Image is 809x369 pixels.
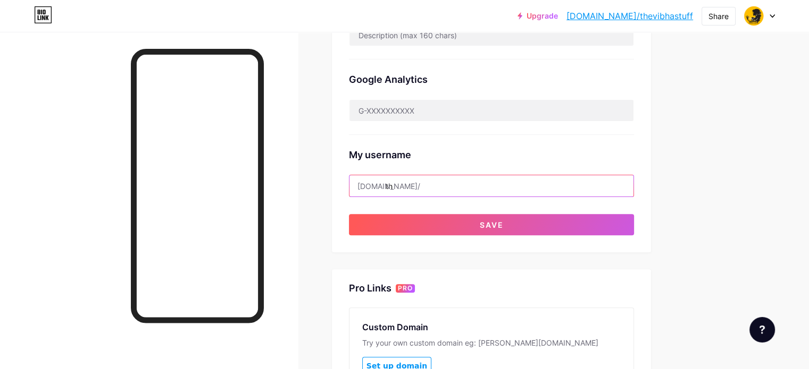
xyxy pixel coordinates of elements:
[349,100,633,121] input: G-XXXXXXXXXX
[708,11,729,22] div: Share
[480,220,504,229] span: Save
[398,284,413,293] span: PRO
[349,282,391,295] div: Pro Links
[362,321,621,333] div: Custom Domain
[349,72,634,87] div: Google Analytics
[566,10,693,22] a: [DOMAIN_NAME]/thevibhastuff
[357,181,420,192] div: [DOMAIN_NAME]/
[349,24,633,46] input: Description (max 160 chars)
[349,175,633,196] input: username
[349,148,634,162] div: My username
[362,338,621,348] div: Try your own custom domain eg: [PERSON_NAME][DOMAIN_NAME]
[349,214,634,235] button: Save
[744,6,764,26] img: thevibhastuff
[518,12,558,20] a: Upgrade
